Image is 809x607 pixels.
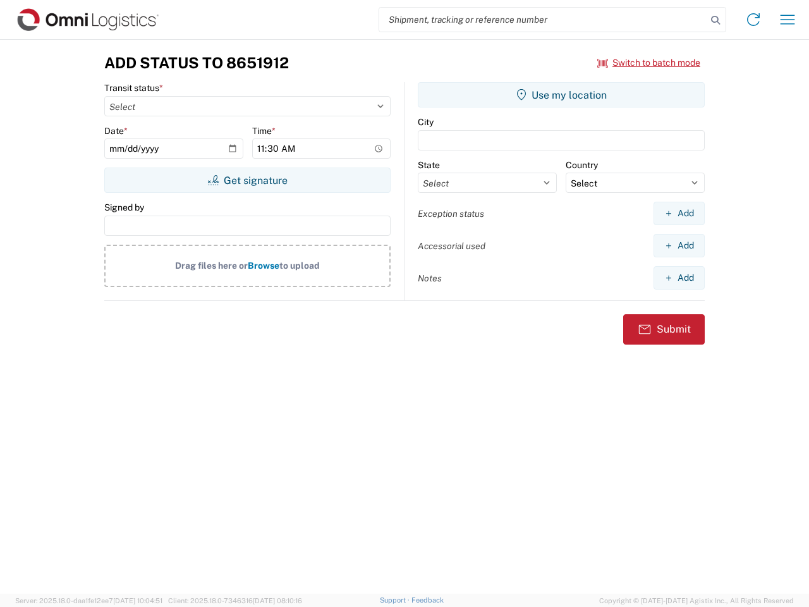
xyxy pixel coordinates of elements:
[418,273,442,284] label: Notes
[566,159,598,171] label: Country
[104,82,163,94] label: Transit status
[253,597,302,604] span: [DATE] 08:10:16
[379,8,707,32] input: Shipment, tracking or reference number
[104,168,391,193] button: Get signature
[380,596,411,604] a: Support
[411,596,444,604] a: Feedback
[418,116,434,128] label: City
[104,202,144,213] label: Signed by
[654,234,705,257] button: Add
[252,125,276,137] label: Time
[597,52,700,73] button: Switch to batch mode
[418,159,440,171] label: State
[279,261,320,271] span: to upload
[623,314,705,345] button: Submit
[418,82,705,107] button: Use my location
[418,240,485,252] label: Accessorial used
[168,597,302,604] span: Client: 2025.18.0-7346316
[175,261,248,271] span: Drag files here or
[104,125,128,137] label: Date
[113,597,162,604] span: [DATE] 10:04:51
[15,597,162,604] span: Server: 2025.18.0-daa1fe12ee7
[654,266,705,290] button: Add
[654,202,705,225] button: Add
[418,208,484,219] label: Exception status
[599,595,794,606] span: Copyright © [DATE]-[DATE] Agistix Inc., All Rights Reserved
[104,54,289,72] h3: Add Status to 8651912
[248,261,279,271] span: Browse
